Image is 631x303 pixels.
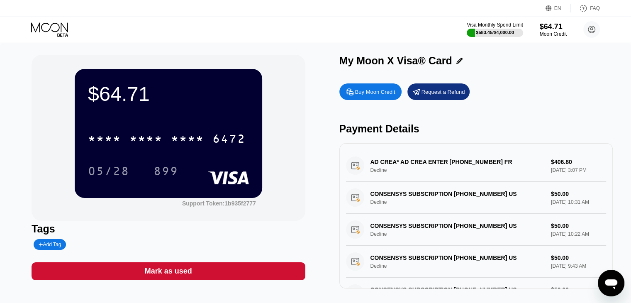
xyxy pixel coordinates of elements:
div: Request a Refund [421,88,465,95]
div: Buy Moon Credit [355,88,395,95]
div: 6472 [212,133,246,147]
div: 05/28 [88,166,129,179]
div: Moon Credit [540,31,567,37]
div: $64.71 [540,22,567,31]
div: $64.71Moon Credit [540,22,567,37]
div: 899 [147,161,185,181]
div: My Moon X Visa® Card [339,55,452,67]
div: Payment Details [339,123,613,135]
div: Visa Monthly Spend Limit$583.45/$4,000.00 [467,22,523,37]
div: Support Token:1b935f2777 [182,200,256,207]
div: EN [554,5,561,11]
div: Mark as used [145,266,192,276]
div: Add Tag [39,242,61,247]
div: 05/28 [82,161,136,181]
div: $583.45 / $4,000.00 [476,30,514,35]
div: FAQ [590,5,600,11]
iframe: Button to launch messaging window, conversation in progress [598,270,624,296]
div: 899 [153,166,178,179]
div: $64.71 [88,82,249,105]
div: Mark as used [32,262,305,280]
div: Support Token: 1b935f2777 [182,200,256,207]
div: Request a Refund [407,83,470,100]
div: Tags [32,223,305,235]
div: FAQ [571,4,600,12]
div: Visa Monthly Spend Limit [467,22,523,28]
div: Add Tag [34,239,66,250]
div: EN [546,4,571,12]
div: Buy Moon Credit [339,83,402,100]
